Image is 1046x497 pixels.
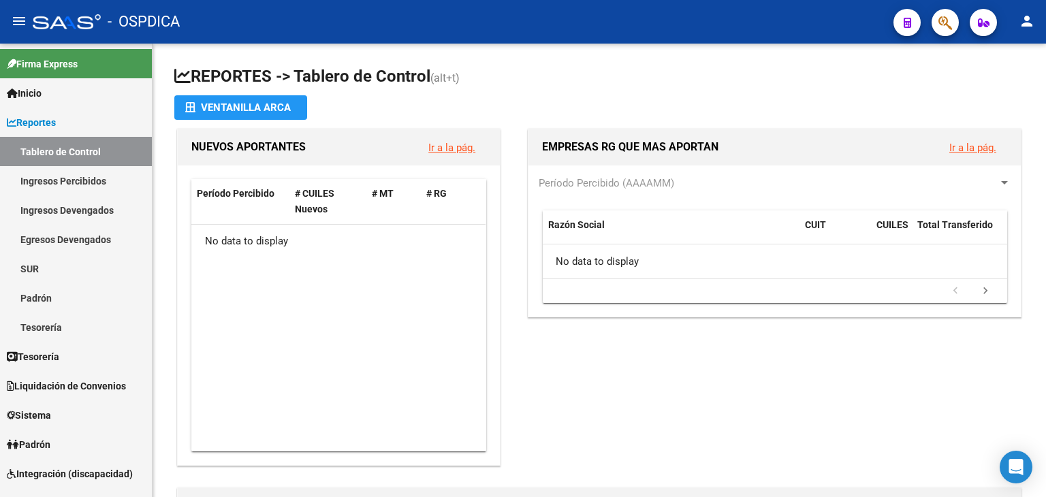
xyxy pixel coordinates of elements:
[428,142,475,154] a: Ir a la pág.
[7,86,42,101] span: Inicio
[372,188,394,199] span: # MT
[1000,451,1032,483] div: Open Intercom Messenger
[7,379,126,394] span: Liquidación de Convenios
[805,219,826,230] span: CUIT
[295,188,334,214] span: # CUILES Nuevos
[938,135,1007,160] button: Ir a la pág.
[7,115,56,130] span: Reportes
[289,179,367,224] datatable-header-cell: # CUILES Nuevos
[542,140,718,153] span: EMPRESAS RG QUE MAS APORTAN
[799,210,871,255] datatable-header-cell: CUIT
[197,188,274,199] span: Período Percibido
[426,188,447,199] span: # RG
[7,57,78,71] span: Firma Express
[539,177,674,189] span: Período Percibido (AAAAMM)
[871,210,912,255] datatable-header-cell: CUILES
[174,65,1024,89] h1: REPORTES -> Tablero de Control
[430,71,460,84] span: (alt+t)
[972,284,998,299] a: go to next page
[548,219,605,230] span: Razón Social
[108,7,180,37] span: - OSPDICA
[174,95,307,120] button: Ventanilla ARCA
[366,179,421,224] datatable-header-cell: # MT
[942,284,968,299] a: go to previous page
[7,349,59,364] span: Tesorería
[876,219,908,230] span: CUILES
[543,244,1007,278] div: No data to display
[185,95,296,120] div: Ventanilla ARCA
[7,408,51,423] span: Sistema
[191,179,289,224] datatable-header-cell: Período Percibido
[417,135,486,160] button: Ir a la pág.
[1019,13,1035,29] mat-icon: person
[7,437,50,452] span: Padrón
[917,219,993,230] span: Total Transferido
[421,179,475,224] datatable-header-cell: # RG
[949,142,996,154] a: Ir a la pág.
[543,210,799,255] datatable-header-cell: Razón Social
[191,140,306,153] span: NUEVOS APORTANTES
[191,225,486,259] div: No data to display
[912,210,1007,255] datatable-header-cell: Total Transferido
[7,466,133,481] span: Integración (discapacidad)
[11,13,27,29] mat-icon: menu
